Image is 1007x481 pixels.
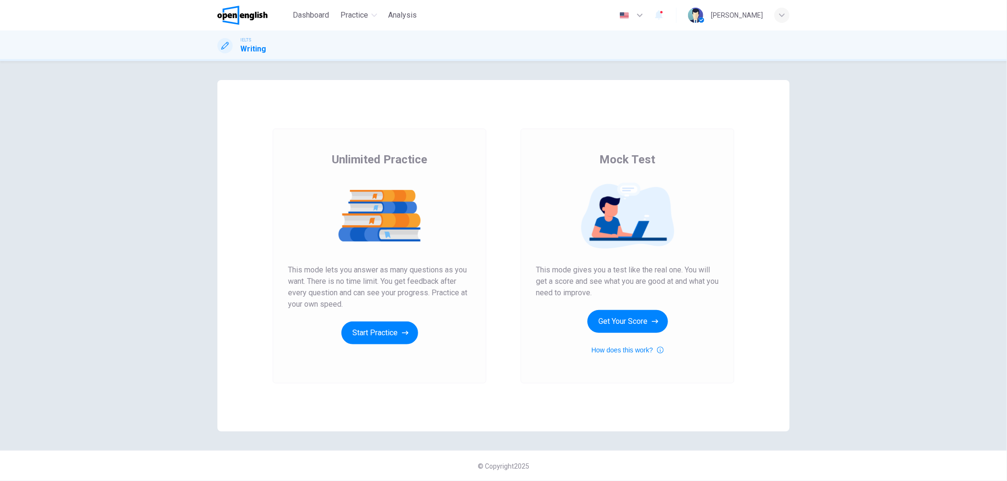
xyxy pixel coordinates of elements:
[711,10,763,21] div: [PERSON_NAME]
[240,43,266,55] h1: Writing
[389,10,417,21] span: Analysis
[337,7,381,24] button: Practice
[587,310,668,333] button: Get Your Score
[289,7,333,24] button: Dashboard
[536,264,719,299] span: This mode gives you a test like the real one. You will get a score and see what you are good at a...
[293,10,329,21] span: Dashboard
[288,264,471,310] span: This mode lets you answer as many questions as you want. There is no time limit. You get feedback...
[332,152,427,167] span: Unlimited Practice
[385,7,421,24] button: Analysis
[341,321,418,344] button: Start Practice
[478,462,529,470] span: © Copyright 2025
[341,10,369,21] span: Practice
[591,344,663,356] button: How does this work?
[618,12,630,19] img: en
[240,37,251,43] span: IELTS
[600,152,656,167] span: Mock Test
[217,6,289,25] a: OpenEnglish logo
[217,6,267,25] img: OpenEnglish logo
[688,8,703,23] img: Profile picture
